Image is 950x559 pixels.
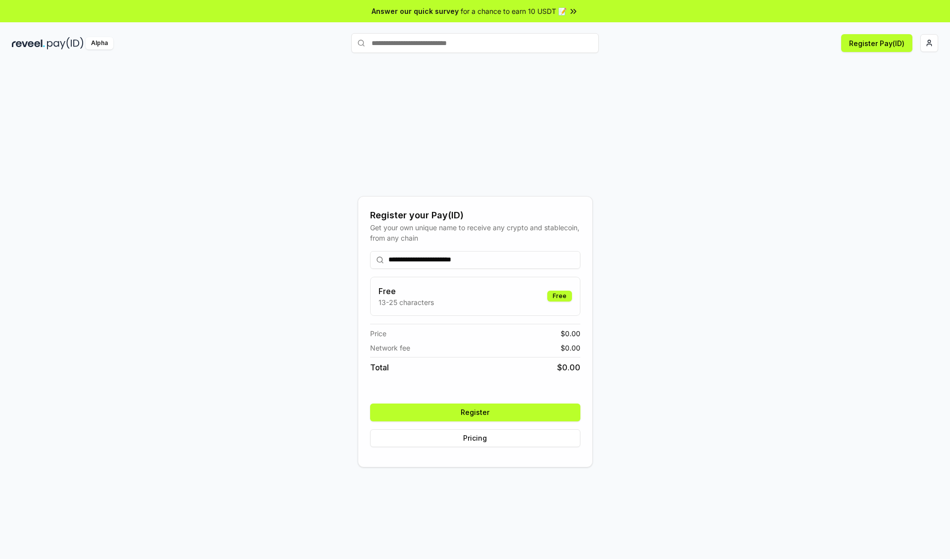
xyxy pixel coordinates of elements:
[461,6,567,16] span: for a chance to earn 10 USDT 📝
[370,429,580,447] button: Pricing
[561,343,580,353] span: $ 0.00
[372,6,459,16] span: Answer our quick survey
[370,404,580,421] button: Register
[370,208,580,222] div: Register your Pay(ID)
[841,34,912,52] button: Register Pay(ID)
[370,222,580,243] div: Get your own unique name to receive any crypto and stablecoin, from any chain
[370,343,410,353] span: Network fee
[370,361,389,373] span: Total
[86,37,113,50] div: Alpha
[561,328,580,339] span: $ 0.00
[547,291,572,302] div: Free
[557,361,580,373] span: $ 0.00
[12,37,45,50] img: reveel_dark
[370,328,386,339] span: Price
[47,37,84,50] img: pay_id
[379,285,434,297] h3: Free
[379,297,434,307] p: 13-25 characters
